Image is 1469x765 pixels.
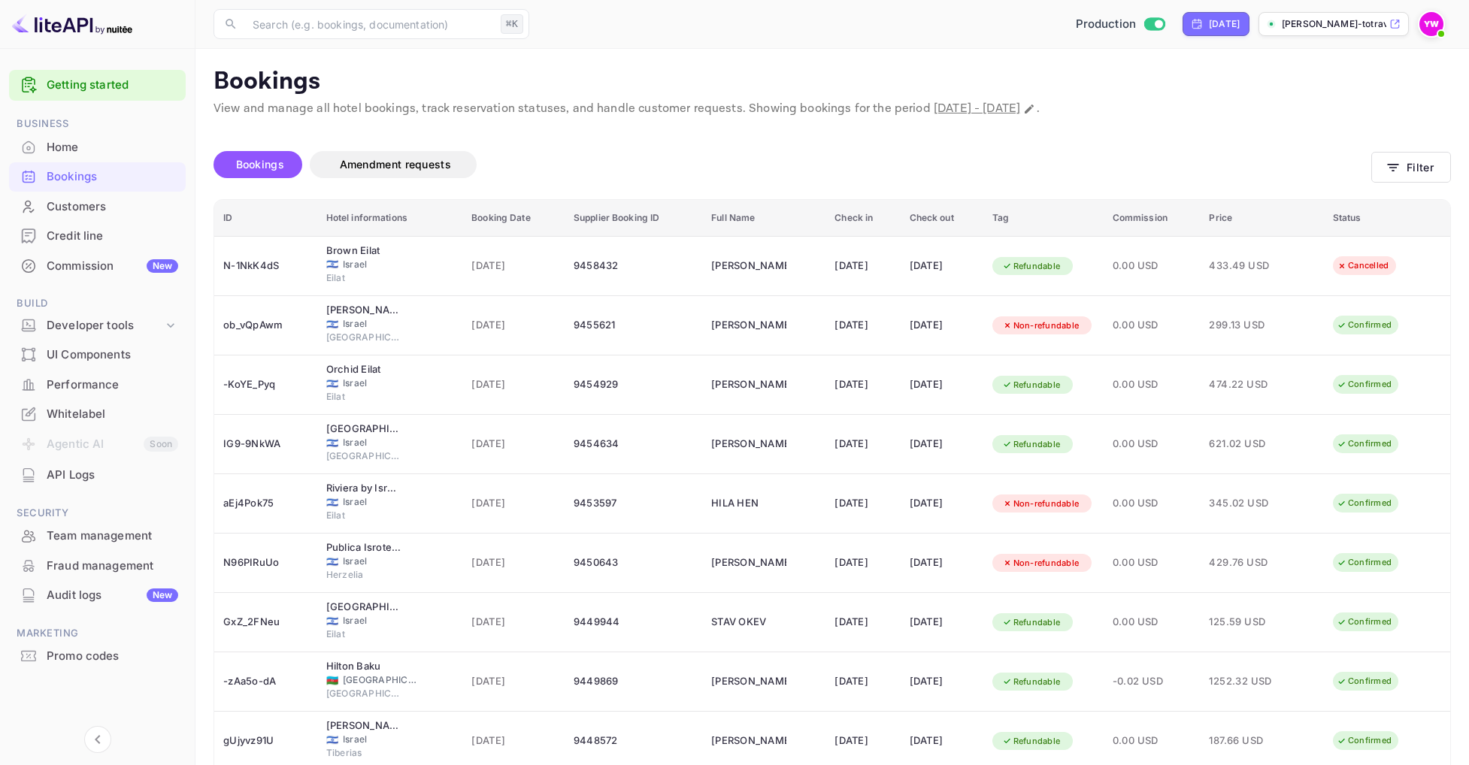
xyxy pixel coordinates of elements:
[1327,375,1401,394] div: Confirmed
[9,370,186,400] div: Performance
[992,494,1089,513] div: Non-refundable
[47,648,178,665] div: Promo codes
[214,200,317,237] th: ID
[343,614,418,627] span: Israel
[1113,673,1192,690] span: -0.02 USD
[711,373,786,397] div: BELOTSERKOVSKY MARINA
[992,316,1089,335] div: Non-refundable
[9,222,186,251] div: Credit line
[471,376,556,393] span: [DATE]
[711,313,786,337] div: KFIR OHANA
[834,729,891,753] div: [DATE]
[1113,495,1192,512] span: 0.00 USD
[326,271,401,285] span: Eilat
[910,610,974,634] div: [DATE]
[9,522,186,551] div: Team management
[326,379,338,389] span: Israel
[326,422,401,437] div: Crowne Plaza Tel Aviv Beach, an IHG Hotel
[12,12,132,36] img: LiteAPI logo
[9,133,186,162] div: Home
[9,400,186,429] div: Whitelabel
[1327,494,1401,513] div: Confirmed
[223,551,308,575] div: N96PIRuUo
[471,614,556,630] span: [DATE]
[9,581,186,610] div: Audit logsNew
[910,491,974,516] div: [DATE]
[9,162,186,190] a: Bookings
[326,687,401,700] span: [GEOGRAPHIC_DATA]
[1324,200,1450,237] th: Status
[9,252,186,280] a: CommissionNew
[244,9,495,39] input: Search (e.g. bookings, documentation)
[565,200,702,237] th: Supplier Booking ID
[343,376,418,390] span: Israel
[326,259,338,269] span: Israel
[9,340,186,370] div: UI Components
[834,610,891,634] div: [DATE]
[471,258,556,274] span: [DATE]
[574,551,693,575] div: 9450643
[326,659,401,674] div: Hilton Baku
[214,67,1451,97] p: Bookings
[9,642,186,670] a: Promo codes
[223,491,308,516] div: aEj4Pok75
[574,610,693,634] div: 9449944
[934,101,1020,116] span: [DATE] - [DATE]
[9,461,186,488] a: API Logs
[326,497,338,507] span: Israel
[326,627,401,641] span: Eilat
[1113,436,1192,452] span: 0.00 USD
[9,295,186,312] span: Build
[1113,376,1192,393] span: 0.00 USD
[834,373,891,397] div: [DATE]
[343,495,418,509] span: Israel
[214,151,1371,178] div: account-settings tabs
[711,729,786,753] div: KOBY COHEN
[1282,17,1386,31] p: [PERSON_NAME]-totravel...
[1209,17,1240,31] div: [DATE]
[834,432,891,456] div: [DATE]
[910,313,974,337] div: [DATE]
[1327,672,1401,691] div: Confirmed
[992,732,1071,751] div: Refundable
[9,400,186,428] a: Whitelabel
[711,610,786,634] div: STAV OKEV
[992,554,1089,573] div: Non-refundable
[471,555,556,571] span: [DATE]
[9,370,186,398] a: Performance
[84,726,111,753] button: Collapse navigation
[574,254,693,278] div: 9458432
[834,491,891,516] div: [DATE]
[326,303,401,318] div: Alberto by Isrotel Design
[147,588,178,602] div: New
[834,254,891,278] div: [DATE]
[47,258,178,275] div: Commission
[326,362,401,377] div: Orchid Eilat
[223,373,308,397] div: -KoYE_Pyq
[1209,733,1284,749] span: 187.66 USD
[326,319,338,329] span: Israel
[910,729,974,753] div: [DATE]
[1209,258,1284,274] span: 433.49 USD
[9,581,186,609] a: Audit logsNew
[9,642,186,671] div: Promo codes
[9,70,186,101] div: Getting started
[343,317,418,331] span: Israel
[326,481,401,496] div: Riviera by Isrotel Collection
[9,116,186,132] span: Business
[47,406,178,423] div: Whitelabel
[47,228,178,245] div: Credit line
[223,313,308,337] div: ob_vQpAwm
[574,432,693,456] div: 9454634
[910,551,974,575] div: [DATE]
[326,568,401,582] span: Herzelia
[147,259,178,273] div: New
[711,551,786,575] div: SHLOMI LEVY
[1113,733,1192,749] span: 0.00 USD
[9,162,186,192] div: Bookings
[1419,12,1443,36] img: Yahav Winkler
[910,254,974,278] div: [DATE]
[326,540,401,555] div: Publica Isrotel, Autograph Collection
[574,670,693,694] div: 9449869
[1327,434,1401,453] div: Confirmed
